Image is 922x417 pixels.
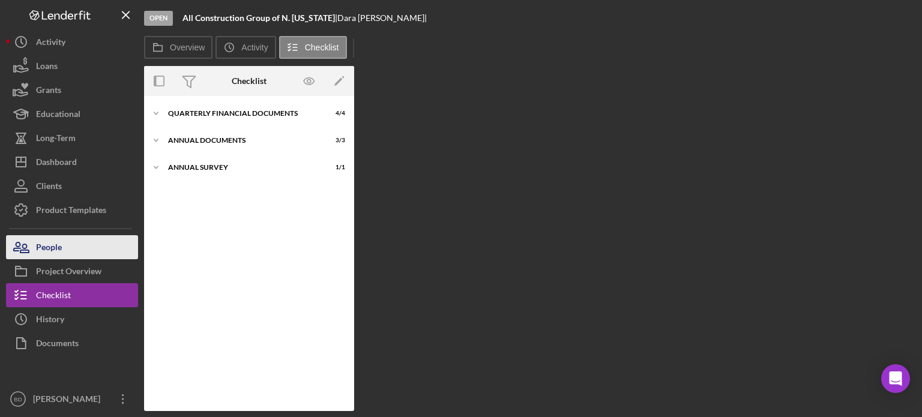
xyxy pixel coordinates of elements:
div: Clients [36,174,62,201]
div: Dashboard [36,150,77,177]
div: Quarterly Financial Documents [168,110,315,117]
div: [PERSON_NAME] [30,387,108,414]
div: Long-Term [36,126,76,153]
div: Product Templates [36,198,106,225]
div: Documents [36,331,79,358]
div: Annual Survey [168,164,315,171]
button: Overview [144,36,212,59]
button: Dashboard [6,150,138,174]
button: Educational [6,102,138,126]
div: Open Intercom Messenger [881,364,910,393]
div: 3 / 3 [324,137,345,144]
button: People [6,235,138,259]
button: Product Templates [6,198,138,222]
div: Project Overview [36,259,101,286]
div: Open [144,11,173,26]
div: Loans [36,54,58,81]
b: All Construction Group of N. [US_STATE] [182,13,335,23]
div: Annual Documents [168,137,315,144]
div: 1 / 1 [324,164,345,171]
label: Checklist [305,43,339,52]
div: People [36,235,62,262]
div: | [182,13,337,23]
button: Clients [6,174,138,198]
button: Activity [6,30,138,54]
button: Project Overview [6,259,138,283]
button: History [6,307,138,331]
button: Activity [215,36,276,59]
button: Documents [6,331,138,355]
label: Activity [241,43,268,52]
div: History [36,307,64,334]
button: Loans [6,54,138,78]
button: Checklist [279,36,347,59]
div: Grants [36,78,61,105]
button: Checklist [6,283,138,307]
button: Long-Term [6,126,138,150]
button: Grants [6,78,138,102]
div: 4 / 4 [324,110,345,117]
div: Activity [36,30,65,57]
label: Overview [170,43,205,52]
text: BD [14,396,22,403]
div: Checklist [36,283,71,310]
div: Dara [PERSON_NAME] | [337,13,427,23]
div: Educational [36,102,80,129]
button: BD[PERSON_NAME] [6,387,138,411]
div: Checklist [232,76,267,86]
